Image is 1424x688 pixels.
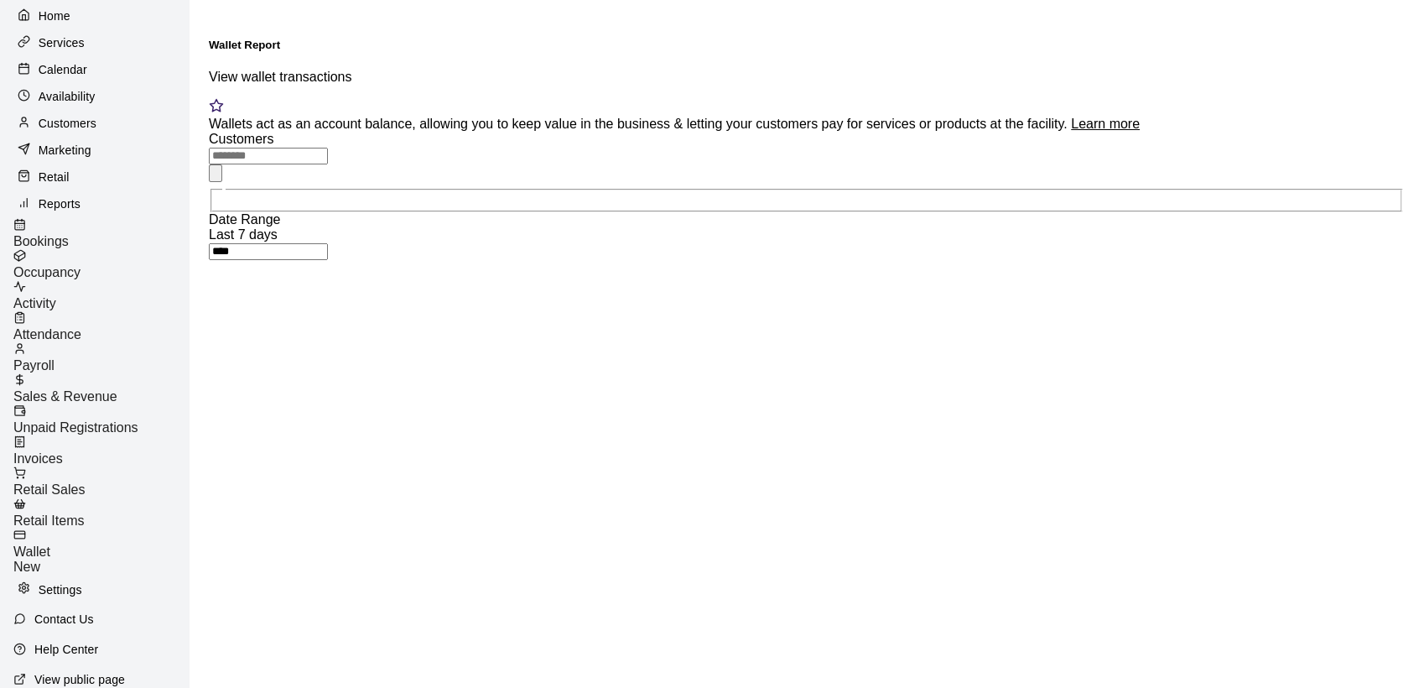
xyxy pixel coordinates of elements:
[209,212,280,227] span: Date Range
[13,466,189,498] a: Retail Sales
[39,88,96,105] p: Availability
[209,132,273,146] span: Customers
[209,39,1404,51] h5: Wallet Report
[39,115,96,132] p: Customers
[13,138,175,163] a: Marketing
[209,164,222,182] button: Open
[13,420,138,435] span: Unpaid Registrations
[13,311,189,342] a: Attendance
[209,227,1404,242] div: Last 7 days
[13,482,85,497] span: Retail Sales
[13,342,189,373] a: Payroll
[13,451,63,466] span: Invoices
[13,280,189,311] a: Activity
[13,373,189,404] a: Sales & Revenue
[13,84,175,109] a: Availability
[39,34,85,51] p: Services
[13,265,81,279] span: Occupancy
[13,577,175,602] a: Settings
[39,581,82,598] p: Settings
[34,611,94,628] p: Contact Us
[13,30,175,55] a: Services
[13,358,55,373] span: Payroll
[39,8,70,24] p: Home
[13,529,189,575] a: WalletNew
[13,3,175,29] a: Home
[13,513,84,528] span: Retail Items
[13,296,56,310] span: Activity
[13,327,81,341] span: Attendance
[13,498,189,529] a: Retail Items
[13,191,175,216] a: Reports
[13,111,175,136] a: Customers
[13,404,189,435] a: Unpaid Registrations
[13,545,50,559] span: Wallet
[13,389,117,404] span: Sales & Revenue
[39,142,91,159] p: Marketing
[13,218,189,249] a: Bookings
[13,164,175,190] a: Retail
[1071,117,1140,131] a: Learn more
[209,117,1404,132] div: Wallets act as an account balance, allowing you to keep value in the business & letting your cust...
[39,195,81,212] p: Reports
[209,70,1404,85] p: View wallet transactions
[13,249,189,280] a: Occupancy
[39,169,70,185] p: Retail
[34,641,98,658] p: Help Center
[13,234,69,248] span: Bookings
[13,435,189,466] a: Invoices
[34,671,125,688] p: View public page
[13,560,40,574] span: New
[13,57,175,82] a: Calendar
[39,61,87,78] p: Calendar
